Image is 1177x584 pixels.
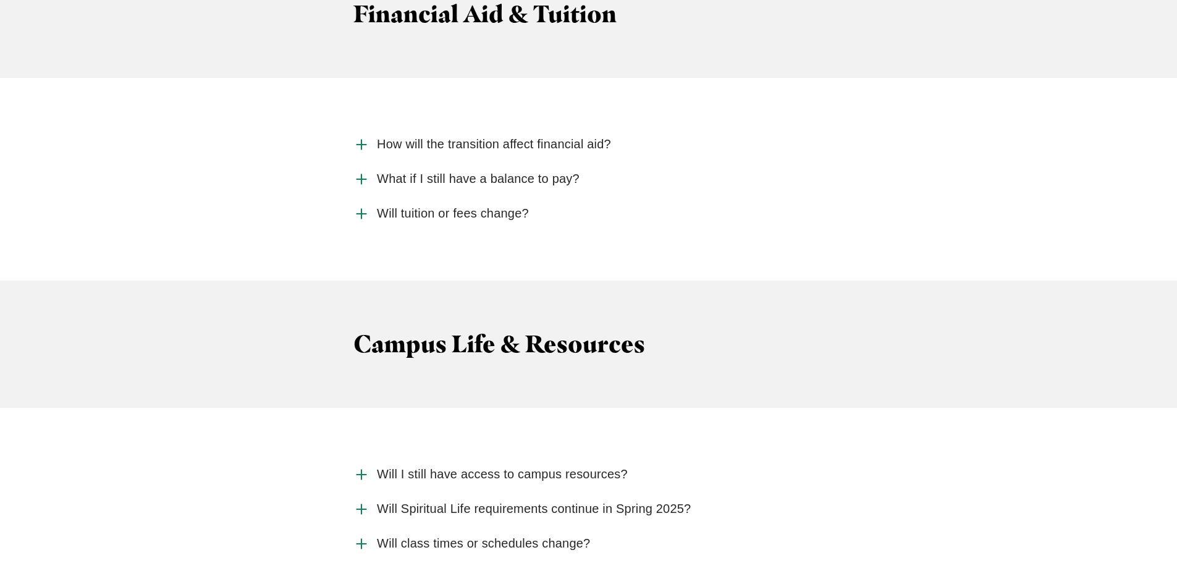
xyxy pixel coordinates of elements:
span: Will Spiritual Life requirements continue in Spring 2025? [377,501,691,517]
span: Will class times or schedules change? [377,536,590,551]
span: What if I still have a balance to pay? [377,171,580,187]
span: Will tuition or fees change? [377,206,529,221]
span: How will the transition affect financial aid? [377,137,611,152]
h3: Campus Life & Resources [353,330,824,358]
span: Will I still have access to campus resources? [377,467,628,482]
